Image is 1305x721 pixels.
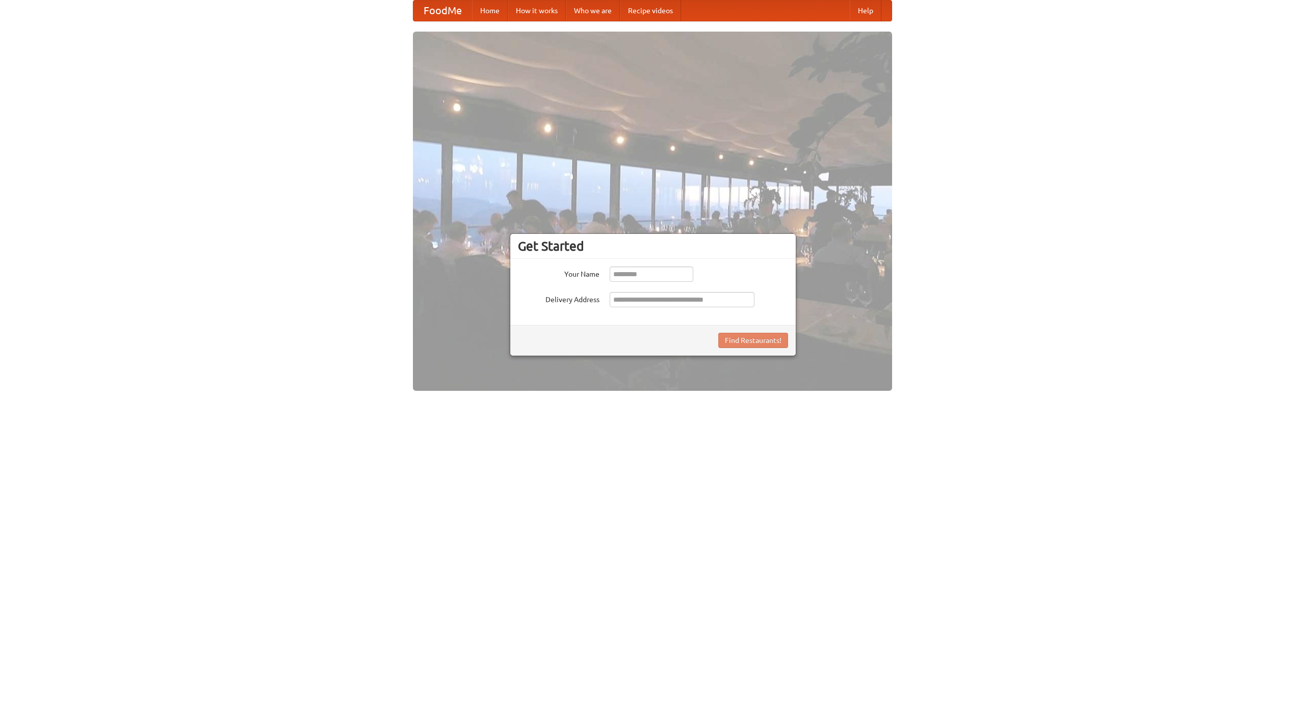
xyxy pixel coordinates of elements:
a: How it works [508,1,566,21]
label: Your Name [518,266,599,279]
a: Recipe videos [620,1,681,21]
label: Delivery Address [518,292,599,305]
a: Who we are [566,1,620,21]
a: FoodMe [413,1,472,21]
button: Find Restaurants! [718,333,788,348]
a: Home [472,1,508,21]
h3: Get Started [518,238,788,254]
a: Help [850,1,881,21]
